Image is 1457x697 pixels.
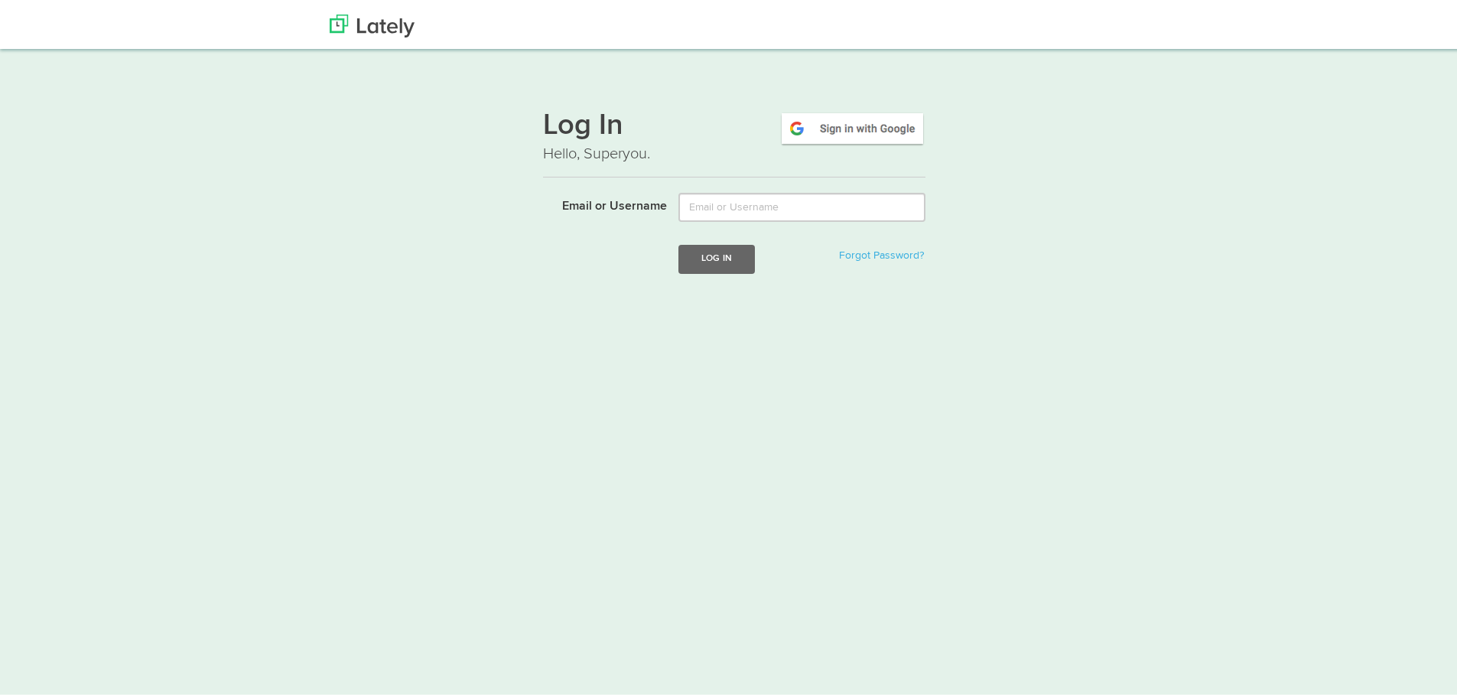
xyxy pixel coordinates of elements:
h1: Log In [543,108,925,140]
input: Email or Username [678,190,925,219]
img: google-signin.png [779,108,925,143]
button: Log In [678,242,755,270]
label: Email or Username [532,190,667,213]
img: Lately [330,11,415,34]
p: Hello, Superyou. [543,140,925,162]
a: Forgot Password? [839,247,924,258]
